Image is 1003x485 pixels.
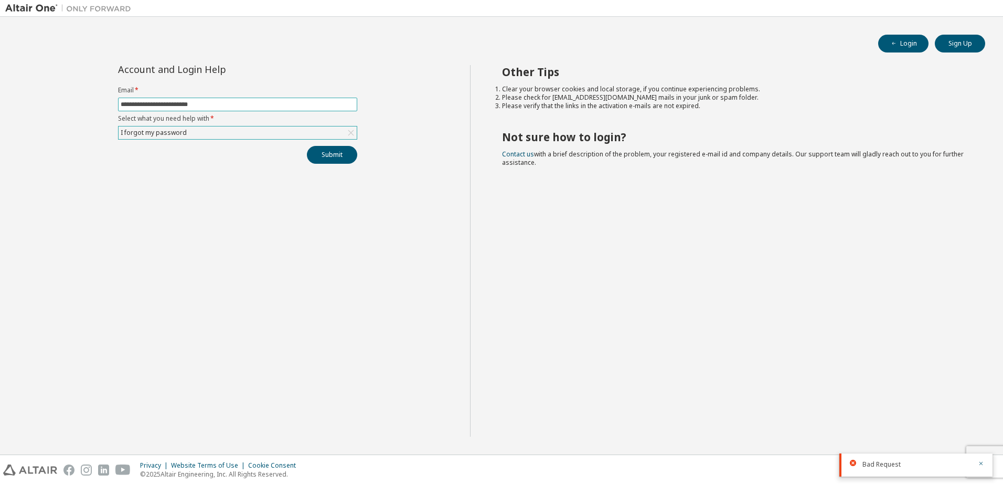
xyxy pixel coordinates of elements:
div: Privacy [140,461,171,470]
img: facebook.svg [63,465,74,476]
button: Sign Up [935,35,985,52]
img: Altair One [5,3,136,14]
div: I forgot my password [119,127,188,139]
li: Please check for [EMAIL_ADDRESS][DOMAIN_NAME] mails in your junk or spam folder. [502,93,967,102]
img: youtube.svg [115,465,131,476]
div: Account and Login Help [118,65,310,73]
label: Email [118,86,357,94]
button: Login [878,35,929,52]
img: altair_logo.svg [3,465,57,476]
a: Contact us [502,150,534,159]
span: with a brief description of the problem, your registered e-mail id and company details. Our suppo... [502,150,964,167]
button: Submit [307,146,357,164]
div: I forgot my password [119,126,357,139]
span: Bad Request [862,460,901,469]
li: Please verify that the links in the activation e-mails are not expired. [502,102,967,110]
label: Select what you need help with [118,114,357,123]
h2: Not sure how to login? [502,130,967,144]
div: Website Terms of Use [171,461,248,470]
img: instagram.svg [81,465,92,476]
h2: Other Tips [502,65,967,79]
img: linkedin.svg [98,465,109,476]
div: Cookie Consent [248,461,302,470]
li: Clear your browser cookies and local storage, if you continue experiencing problems. [502,85,967,93]
p: © 2025 Altair Engineering, Inc. All Rights Reserved. [140,470,302,479]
